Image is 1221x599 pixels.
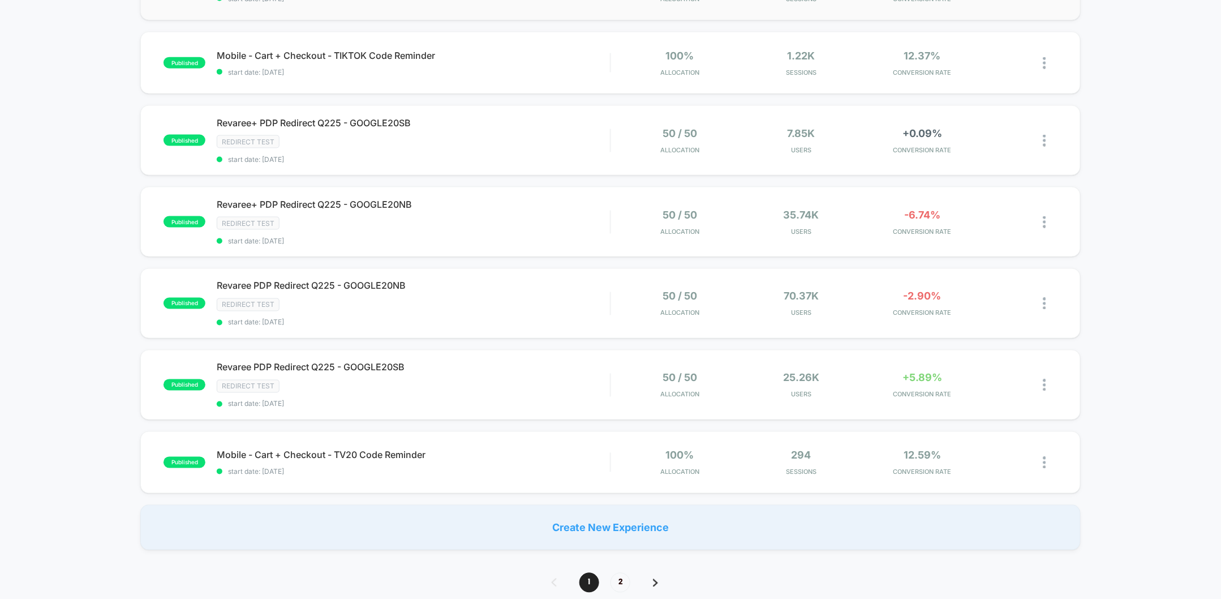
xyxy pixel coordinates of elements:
[666,450,694,461] span: 100%
[663,127,697,139] span: 50 / 50
[865,69,980,76] span: CONVERSION RATE
[783,372,819,384] span: 25.26k
[660,69,699,76] span: Allocation
[610,573,630,593] span: 2
[904,290,941,302] span: -2.90%
[660,468,699,476] span: Allocation
[217,199,610,210] span: Revaree+ PDP Redirect Q225 - GOOGLE20NB
[217,117,610,129] span: Revaree+ PDP Redirect Q225 - GOOGLE20SB
[660,228,699,236] span: Allocation
[1043,135,1046,147] img: close
[217,155,610,164] span: start date: [DATE]
[164,298,205,309] span: published
[660,309,699,317] span: Allocation
[217,380,280,393] span: Redirect Test
[164,379,205,391] span: published
[1043,379,1046,391] img: close
[663,290,697,302] span: 50 / 50
[217,135,280,148] span: Redirect Test
[743,468,859,476] span: Sessions
[865,309,980,317] span: CONVERSION RATE
[1043,216,1046,228] img: close
[217,280,610,292] span: Revaree PDP Redirect Q225 - GOOGLE20NB
[164,57,205,69] span: published
[217,50,610,61] span: Mobile - Cart + Checkout - TIKTOK Code Reminder
[217,362,610,373] span: Revaree PDP Redirect Q225 - GOOGLE20SB
[865,228,980,236] span: CONVERSION RATE
[217,68,610,76] span: start date: [DATE]
[1043,298,1046,310] img: close
[663,209,697,221] span: 50 / 50
[743,146,859,154] span: Users
[217,237,610,245] span: start date: [DATE]
[217,298,280,311] span: Redirect Test
[663,372,697,384] span: 50 / 50
[666,50,694,62] span: 100%
[788,127,815,139] span: 7.85k
[902,127,942,139] span: +0.09%
[164,457,205,468] span: published
[865,391,980,399] span: CONVERSION RATE
[217,217,280,230] span: Redirect Test
[217,468,610,476] span: start date: [DATE]
[660,146,699,154] span: Allocation
[140,505,1081,550] div: Create New Experience
[743,309,859,317] span: Users
[660,391,699,399] span: Allocation
[217,400,610,408] span: start date: [DATE]
[1043,57,1046,69] img: close
[865,146,980,154] span: CONVERSION RATE
[743,391,859,399] span: Users
[784,290,819,302] span: 70.37k
[217,318,610,327] span: start date: [DATE]
[579,573,599,593] span: 1
[904,450,941,461] span: 12.59%
[653,579,658,587] img: pagination forward
[865,468,980,476] span: CONVERSION RATE
[792,450,811,461] span: 294
[217,450,610,461] span: Mobile - Cart + Checkout - TV20 Code Reminder
[904,50,941,62] span: 12.37%
[743,69,859,76] span: Sessions
[788,50,815,62] span: 1.22k
[902,372,942,384] span: +5.89%
[164,216,205,228] span: published
[743,228,859,236] span: Users
[904,209,940,221] span: -6.74%
[164,135,205,146] span: published
[784,209,819,221] span: 35.74k
[1043,457,1046,469] img: close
